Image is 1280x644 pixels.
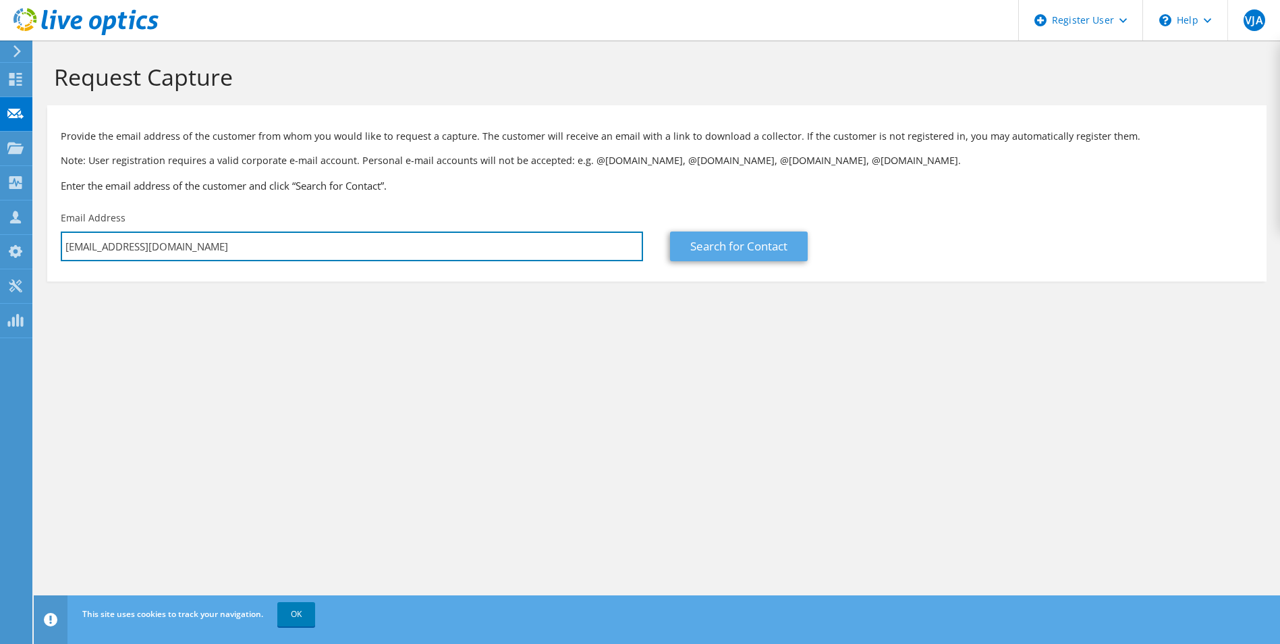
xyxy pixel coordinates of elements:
[61,153,1253,168] p: Note: User registration requires a valid corporate e-mail account. Personal e-mail accounts will ...
[61,211,126,225] label: Email Address
[82,608,263,620] span: This site uses cookies to track your navigation.
[61,129,1253,144] p: Provide the email address of the customer from whom you would like to request a capture. The cust...
[277,602,315,626] a: OK
[61,178,1253,193] h3: Enter the email address of the customer and click “Search for Contact”.
[1159,14,1171,26] svg: \n
[54,63,1253,91] h1: Request Capture
[670,232,808,261] a: Search for Contact
[1244,9,1265,31] span: VJA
